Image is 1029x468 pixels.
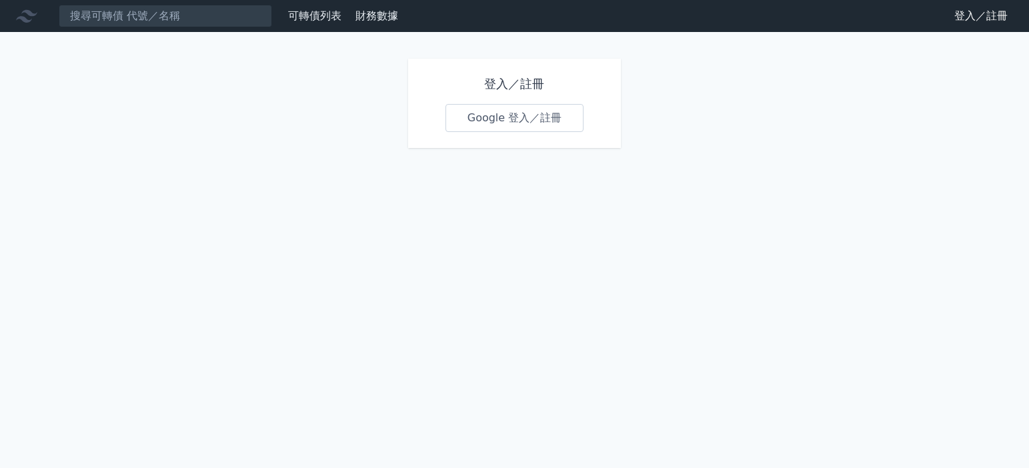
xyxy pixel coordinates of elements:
a: 登入／註冊 [944,5,1018,27]
a: 財務數據 [355,9,398,22]
a: Google 登入／註冊 [445,104,584,132]
a: 可轉債列表 [288,9,341,22]
input: 搜尋可轉債 代號／名稱 [59,5,272,27]
h1: 登入／註冊 [445,75,584,93]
